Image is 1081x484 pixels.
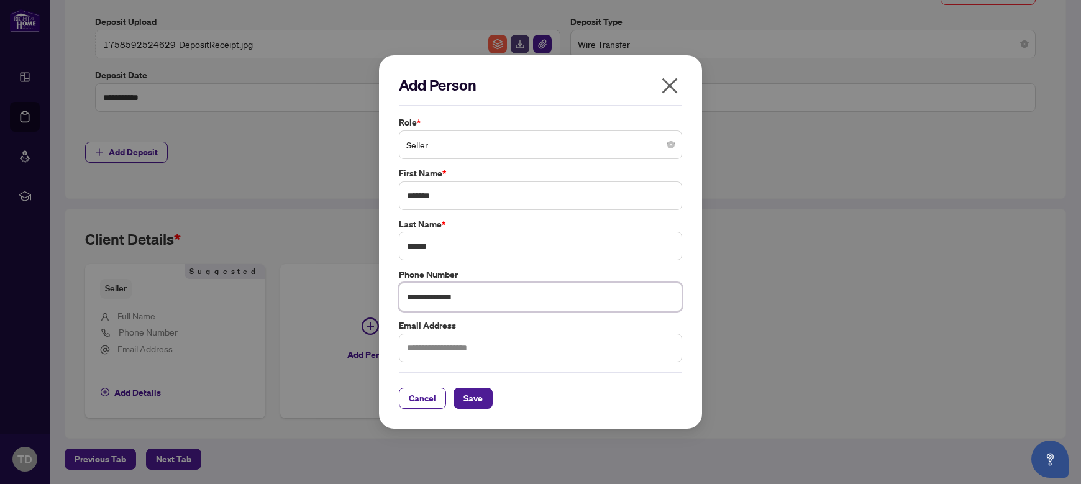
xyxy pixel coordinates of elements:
[399,75,682,95] h2: Add Person
[406,133,675,157] span: Seller
[463,388,483,408] span: Save
[667,141,675,148] span: close-circle
[399,319,682,332] label: Email Address
[399,268,682,281] label: Phone Number
[399,388,446,409] button: Cancel
[399,167,682,180] label: First Name
[454,388,493,409] button: Save
[660,76,680,96] span: close
[1031,441,1069,478] button: Open asap
[399,217,682,231] label: Last Name
[409,388,436,408] span: Cancel
[399,116,682,129] label: Role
